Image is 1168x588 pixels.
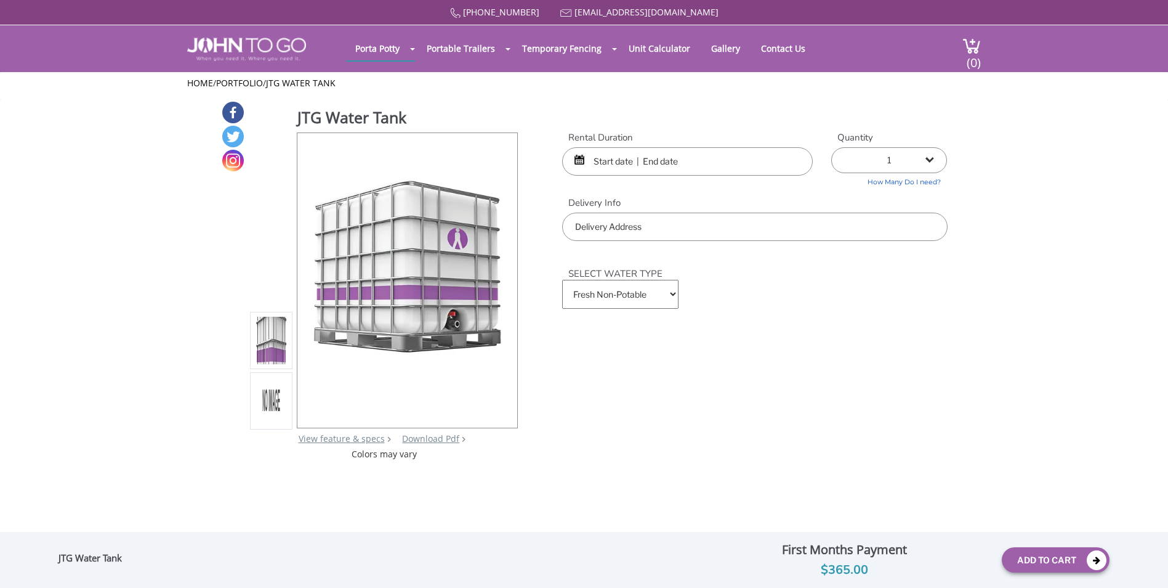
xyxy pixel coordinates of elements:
[255,256,288,546] img: svg+xml;base64,PHN2ZyB4bWxucz0iaHR0cDovL3d3dy53My5vcmcvMjAwMC9zdmciIHdpZHRoPSIxNTAiIGhlaWdodD0iMT...
[574,6,719,18] a: [EMAIL_ADDRESS][DOMAIN_NAME]
[250,448,519,460] div: Colors may vary
[696,560,993,580] div: $365.00
[402,433,459,444] a: Download Pdf
[962,38,981,54] img: cart a
[1002,547,1110,573] button: Add To Cart
[306,133,509,423] img: Product
[187,77,981,89] ul: / /
[417,36,504,60] a: Portable Trailers
[222,102,244,123] a: Facebook
[513,36,611,60] a: Temporary Fencing
[222,126,244,147] a: Twitter
[299,433,385,444] a: View feature & specs
[58,552,128,568] div: JTG Water Tank
[562,147,813,176] input: Start date | End date
[450,8,461,18] img: Call
[562,213,947,241] input: Delivery Address
[696,539,993,560] div: First Months Payment
[297,107,519,131] h1: JTG Water Tank
[752,36,815,60] a: Contact Us
[966,44,981,71] span: (0)
[387,436,391,442] img: right arrow icon
[346,36,409,60] a: Porta Potty
[831,131,947,144] label: Quantity
[255,195,288,486] img: Product
[462,436,465,442] img: chevron.png
[463,6,539,18] a: [PHONE_NUMBER]
[619,36,699,60] a: Unit Calculator
[187,77,213,89] a: Home
[216,77,263,89] a: Portfolio
[562,197,947,210] label: Delivery Info
[831,173,947,187] a: How Many Do I need?
[562,131,813,144] label: Rental Duration
[560,9,572,17] img: Mail
[1119,539,1168,588] button: Live Chat
[222,150,244,171] a: Instagram
[562,253,947,280] h3: SELECT WATER TYPE
[187,38,306,61] img: JOHN to go
[266,77,336,89] a: JTG Water Tank
[702,36,749,60] a: Gallery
